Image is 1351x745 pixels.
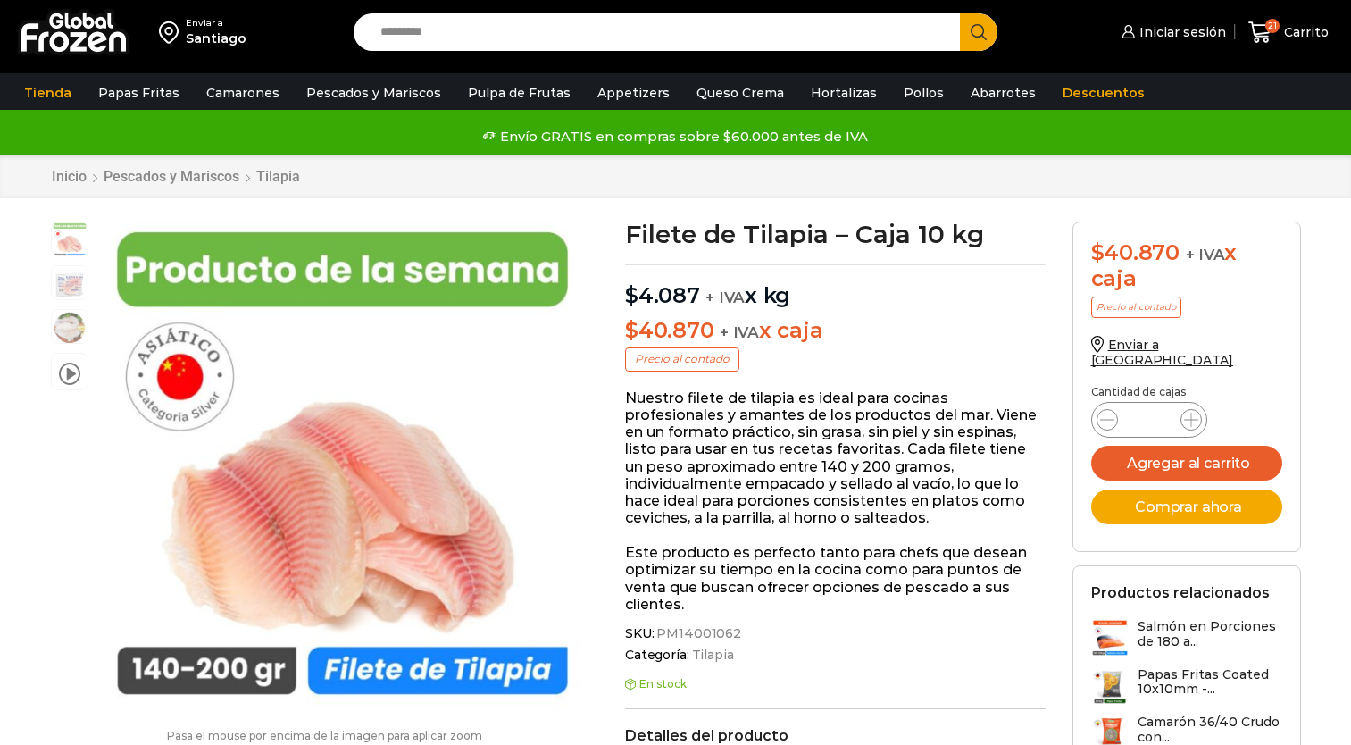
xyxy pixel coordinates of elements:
[625,318,1046,344] p: x caja
[802,76,886,110] a: Hortalizas
[1091,667,1282,706] a: Papas Fritas Coated 10x10mm -...
[688,76,793,110] a: Queso Crema
[186,17,246,29] div: Enviar a
[625,626,1046,641] span: SKU:
[1138,619,1282,649] h3: Salmón en Porciones de 180 a...
[1132,407,1166,432] input: Product quantity
[52,222,88,258] span: pdls tilapila
[1280,23,1329,41] span: Carrito
[1138,667,1282,698] h3: Papas Fritas Coated 10x10mm -...
[1091,490,1282,524] button: Comprar ahora
[625,389,1046,527] p: Nuestro filete de tilapia es ideal para cocinas profesionales y amantes de los productos del mar....
[1091,619,1282,657] a: Salmón en Porciones de 180 a...
[89,76,188,110] a: Papas Fritas
[1091,337,1234,368] a: Enviar a [GEOGRAPHIC_DATA]
[625,648,1046,663] span: Categoría:
[1135,23,1226,41] span: Iniciar sesión
[625,347,739,371] p: Precio al contado
[197,76,288,110] a: Camarones
[625,678,1046,691] p: En stock
[625,544,1046,613] p: Este producto es perfecto tanto para chefs que desean optimizar su tiempo en la cocina como para ...
[625,264,1046,309] p: x kg
[1091,584,1270,601] h2: Productos relacionados
[720,323,759,341] span: + IVA
[588,76,679,110] a: Appetizers
[625,317,713,343] bdi: 40.870
[654,626,741,641] span: PM14001062
[1091,386,1282,398] p: Cantidad de cajas
[51,730,599,742] p: Pasa el mouse por encima de la imagen para aplicar zoom
[1091,239,1180,265] bdi: 40.870
[1265,19,1280,33] span: 21
[103,168,240,185] a: Pescados y Mariscos
[52,266,88,302] span: tilapia-4
[1091,297,1181,318] p: Precio al contado
[689,648,734,663] a: Tilapia
[51,168,88,185] a: Inicio
[625,282,638,308] span: $
[186,29,246,47] div: Santiago
[960,13,997,51] button: Search button
[1054,76,1154,110] a: Descuentos
[625,317,638,343] span: $
[51,168,301,185] nav: Breadcrumb
[459,76,580,110] a: Pulpa de Frutas
[1186,246,1225,264] span: + IVA
[15,76,80,110] a: Tienda
[255,168,301,185] a: Tilapia
[895,76,953,110] a: Pollos
[1091,239,1105,265] span: $
[1138,715,1282,745] h3: Camarón 36/40 Crudo con...
[962,76,1045,110] a: Abarrotes
[625,282,700,308] bdi: 4.087
[1117,14,1226,50] a: Iniciar sesión
[52,310,88,346] span: plato-tilapia
[159,17,186,47] img: address-field-icon.svg
[297,76,450,110] a: Pescados y Mariscos
[1091,240,1282,292] div: x caja
[705,289,745,306] span: + IVA
[1244,12,1333,54] a: 21 Carrito
[625,222,1046,247] h1: Filete de Tilapia – Caja 10 kg
[1091,446,1282,481] button: Agregar al carrito
[625,727,1046,744] h2: Detalles del producto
